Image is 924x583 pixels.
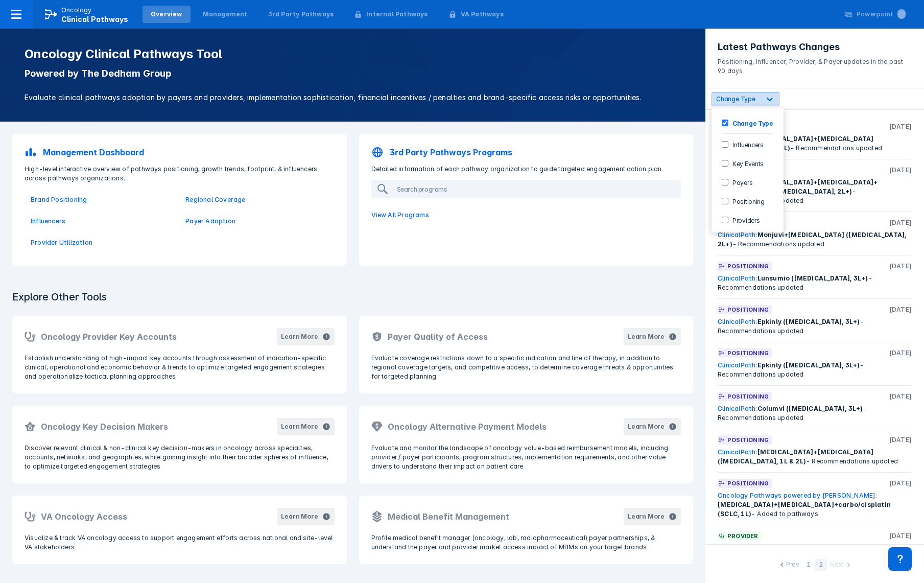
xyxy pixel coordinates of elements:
p: [DATE] [889,392,912,401]
a: Management [195,6,256,23]
a: 3rd Party Pathways [260,6,342,23]
div: Learn More [281,332,318,341]
h2: Oncology Key Decision Makers [41,421,168,433]
div: 1 [802,559,815,571]
p: [DATE] [889,122,912,131]
div: Overview [151,10,182,19]
div: Powerpoint [857,10,906,19]
p: Oncology [61,6,92,15]
div: - Recommendations updated [718,178,912,205]
a: Provider Utilization [31,238,173,247]
a: ClinicalPath: [718,405,757,412]
input: Search programs [393,181,680,197]
div: Prev [786,560,799,571]
div: Learn More [281,512,318,521]
p: [DATE] [889,262,912,271]
span: [MEDICAL_DATA]+[MEDICAL_DATA]+[MEDICAL_DATA] ([MEDICAL_DATA], 2L+) [718,178,878,195]
p: Detailed information of each pathway organization to guide targeted engagement action plan [365,165,688,174]
button: Learn More [277,508,334,525]
h2: Payer Quality of Access [388,331,488,343]
div: Management [203,10,248,19]
span: [MEDICAL_DATA]+[MEDICAL_DATA]+carbo/cisplatin (SCLC, 1L) [718,501,891,518]
div: - Recommendations updated [718,448,912,466]
label: Positioning [728,197,765,205]
label: Influencers [728,140,764,149]
p: Positioning [727,348,769,358]
p: Positioning [727,479,769,488]
a: ClinicalPath: [718,231,757,239]
p: Positioning, Influencer, Provider, & Payer updates in the past 90 days [718,53,912,76]
span: Change Type [716,95,755,103]
div: Next [830,560,843,571]
a: 3rd Party Pathways Programs [365,140,688,165]
a: Brand Positioning [31,195,173,204]
p: Positioning [727,305,769,314]
p: Visualize & track VA oncology access to support engagement efforts across national and site-level... [25,533,335,552]
p: Establish understanding of high-impact key accounts through assessment of indication-specific cli... [25,354,335,381]
a: Oncology Pathways powered by [PERSON_NAME]: [718,492,878,499]
p: Evaluate and monitor the landscape of oncology value-based reimbursement models, including provid... [371,444,681,471]
a: Influencers [31,217,173,226]
p: 3rd Party Pathways Programs [390,146,512,158]
a: ClinicalPath: [718,448,757,456]
a: Overview [143,6,191,23]
p: Profile medical benefit manager (oncology, lab, radiopharmaceutical) payer partnerships, & unders... [371,533,681,552]
p: [DATE] [889,166,912,175]
p: Discover relevant clinical & non-clinical key decision-makers in oncology across specialties, acc... [25,444,335,471]
h3: Latest Pathways Changes [718,41,912,53]
div: - Recommendations updated [718,404,912,423]
h3: Explore Other Tools [6,284,113,310]
div: 3rd Party Pathways [268,10,334,19]
span: [MEDICAL_DATA]+[MEDICAL_DATA] ([MEDICAL_DATA], 1L & 2L) [718,448,873,465]
p: Evaluate coverage restrictions down to a specific indication and line of therapy, in addition to ... [371,354,681,381]
div: - Recommendations updated [718,134,912,153]
a: Payer Adoption [185,217,328,226]
a: View All Programs [365,204,688,226]
div: Learn More [628,332,665,341]
p: Powered by The Dedham Group [25,67,681,80]
button: Learn More [624,418,681,435]
p: Provider [727,531,759,541]
p: [DATE] [889,305,912,314]
a: Regional Coverage [185,195,328,204]
h2: Oncology Alternative Payment Models [388,421,547,433]
a: Management Dashboard [18,140,341,165]
button: Learn More [277,418,334,435]
h2: Oncology Provider Key Accounts [41,331,177,343]
p: [DATE] [889,218,912,227]
label: Change Type [728,119,773,127]
span: Monjuvi+[MEDICAL_DATA] ([MEDICAL_DATA], 2L+) [718,231,906,248]
div: Learn More [628,422,665,431]
p: [DATE] [889,479,912,488]
div: 2 [815,559,827,571]
span: Epkinly ([MEDICAL_DATA], 3L+) [757,361,860,369]
h2: Medical Benefit Management [388,510,509,523]
div: Learn More [628,512,665,521]
p: Positioning [727,435,769,445]
span: Epkinly ([MEDICAL_DATA], 3L+) [757,318,860,325]
div: - Added to pathways [718,491,912,519]
button: Learn More [624,508,681,525]
label: Providers [728,216,760,224]
div: - Recommendations updated [718,361,912,379]
label: Payers [728,178,752,186]
p: [DATE] [889,531,912,541]
p: [DATE] [889,435,912,445]
div: Learn More [281,422,318,431]
div: Contact Support [888,547,912,571]
span: Lunsumio ([MEDICAL_DATA], 3L+) [757,274,868,282]
p: High-level interactive overview of pathways positioning, growth trends, footprint, & influencers ... [18,165,341,183]
div: - Recommendations updated [718,317,912,336]
div: - Newly confirmed OneOncology pathways user [718,544,912,562]
a: ClinicalPath: [718,361,757,369]
div: - Recommendations updated [718,230,912,249]
label: Key Events [728,159,764,168]
h1: Oncology Clinical Pathways Tool [25,47,681,61]
span: Clinical Pathways [61,15,128,24]
button: Learn More [277,328,334,345]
